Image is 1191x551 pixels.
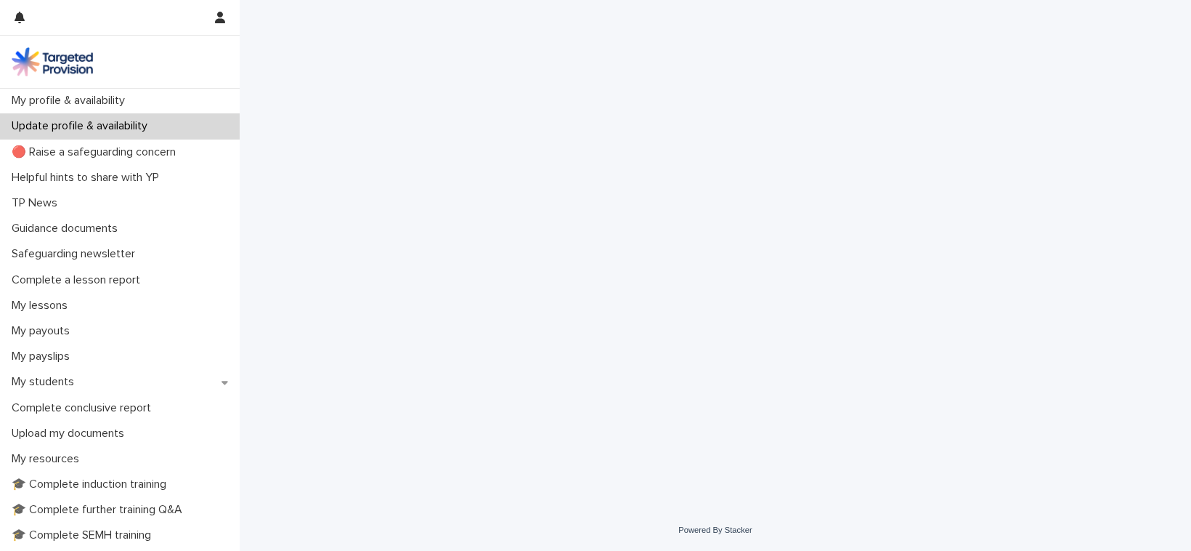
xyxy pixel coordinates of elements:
p: Guidance documents [6,222,129,236]
p: My lessons [6,299,79,313]
p: 🎓 Complete SEMH training [6,528,163,542]
p: 🔴 Raise a safeguarding concern [6,145,187,159]
p: My students [6,375,86,389]
img: M5nRWzHhSzIhMunXDL62 [12,47,93,76]
p: My resources [6,452,91,466]
p: My profile & availability [6,94,137,108]
p: 🎓 Complete induction training [6,478,178,491]
p: Complete conclusive report [6,401,163,415]
p: TP News [6,196,69,210]
a: Powered By Stacker [678,526,752,534]
p: Complete a lesson report [6,273,152,287]
p: My payslips [6,350,81,363]
p: 🎓 Complete further training Q&A [6,503,194,517]
p: Update profile & availability [6,119,159,133]
p: Helpful hints to share with YP [6,171,171,185]
p: My payouts [6,324,81,338]
p: Safeguarding newsletter [6,247,147,261]
p: Upload my documents [6,427,136,441]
